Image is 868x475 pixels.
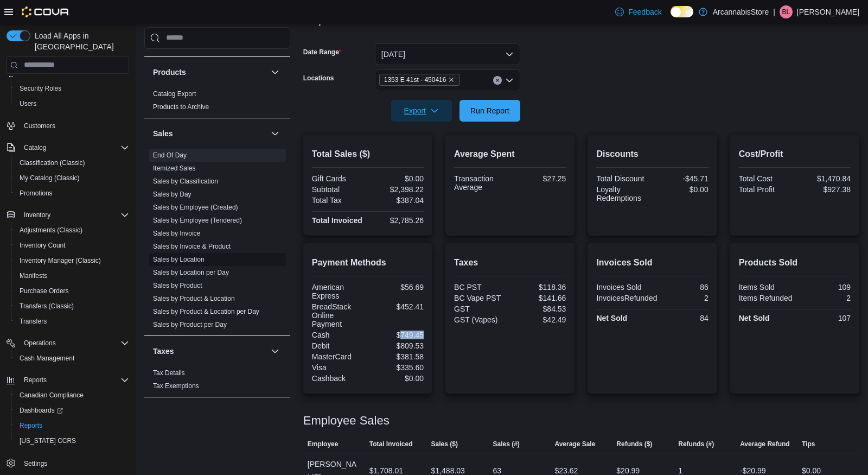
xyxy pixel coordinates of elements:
[11,186,133,201] button: Promotions
[24,122,55,130] span: Customers
[153,151,187,159] a: End Of Day
[384,74,446,85] span: 1353 E 41st - 450416
[739,174,793,183] div: Total Cost
[15,187,57,200] a: Promotions
[370,216,424,225] div: $2,785.26
[661,294,708,302] div: 2
[15,434,80,447] a: [US_STATE] CCRS
[153,243,231,250] a: Sales by Invoice & Product
[379,74,460,86] span: 1353 E 41st - 450416
[454,256,566,269] h2: Taxes
[153,164,196,172] a: Itemized Sales
[739,185,793,194] div: Total Profit
[15,300,129,313] span: Transfers (Classic)
[312,374,366,383] div: Cashback
[20,141,50,154] button: Catalog
[153,191,192,198] a: Sales by Day
[15,352,129,365] span: Cash Management
[15,97,41,110] a: Users
[20,317,47,326] span: Transfers
[369,440,413,448] span: Total Invoiced
[15,97,129,110] span: Users
[153,229,200,238] span: Sales by Invoice
[312,283,366,300] div: American Express
[312,363,366,372] div: Visa
[554,440,595,448] span: Average Sale
[20,337,60,350] button: Operations
[398,100,445,122] span: Export
[2,455,133,471] button: Settings
[24,211,50,219] span: Inventory
[153,346,266,357] button: Taxes
[153,255,205,264] span: Sales by Location
[2,207,133,223] button: Inventory
[15,224,129,237] span: Adjustments (Classic)
[15,187,129,200] span: Promotions
[20,406,63,415] span: Dashboards
[153,369,185,377] span: Tax Details
[153,103,209,111] a: Products to Archive
[15,82,129,95] span: Security Roles
[797,5,859,18] p: [PERSON_NAME]
[269,66,282,79] button: Products
[797,294,851,302] div: 2
[153,242,231,251] span: Sales by Invoice & Product
[797,314,851,322] div: 107
[153,151,187,160] span: End Of Day
[797,283,851,292] div: 109
[11,81,133,96] button: Security Roles
[20,456,129,470] span: Settings
[739,148,851,161] h2: Cost/Profit
[15,434,129,447] span: Washington CCRS
[15,269,52,282] a: Manifests
[269,345,282,358] button: Taxes
[671,6,693,17] input: Dark Mode
[797,185,851,194] div: $927.38
[20,373,129,387] span: Reports
[370,341,424,350] div: $809.53
[739,256,851,269] h2: Products Sold
[20,391,84,400] span: Canadian Compliance
[370,374,424,383] div: $0.00
[11,314,133,329] button: Transfers
[596,148,708,161] h2: Discounts
[11,223,133,238] button: Adjustments (Classic)
[153,320,227,329] span: Sales by Product per Day
[24,459,47,468] span: Settings
[370,283,424,292] div: $56.69
[15,269,129,282] span: Manifests
[24,339,56,347] span: Operations
[370,196,424,205] div: $387.04
[11,268,133,283] button: Manifests
[11,433,133,448] button: [US_STATE] CCRS
[454,283,508,292] div: BC PST
[153,164,196,173] span: Itemized Sales
[713,5,769,18] p: ArcannabisStore
[144,366,290,397] div: Taxes
[11,253,133,268] button: Inventory Manager (Classic)
[20,421,42,430] span: Reports
[15,419,47,432] a: Reports
[611,1,666,23] a: Feedback
[312,185,366,194] div: Subtotal
[24,376,47,384] span: Reports
[20,99,36,108] span: Users
[144,87,290,118] div: Products
[24,143,46,152] span: Catalog
[22,7,70,17] img: Cova
[596,283,650,292] div: Invoices Sold
[20,208,55,221] button: Inventory
[20,189,53,198] span: Promotions
[454,174,508,192] div: Transaction Average
[2,335,133,351] button: Operations
[11,403,133,418] a: Dashboards
[493,76,502,85] button: Clear input
[802,440,815,448] span: Tips
[153,177,218,186] span: Sales by Classification
[153,294,235,303] span: Sales by Product & Location
[20,457,52,470] a: Settings
[391,100,452,122] button: Export
[20,302,74,311] span: Transfers (Classic)
[11,299,133,314] button: Transfers (Classic)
